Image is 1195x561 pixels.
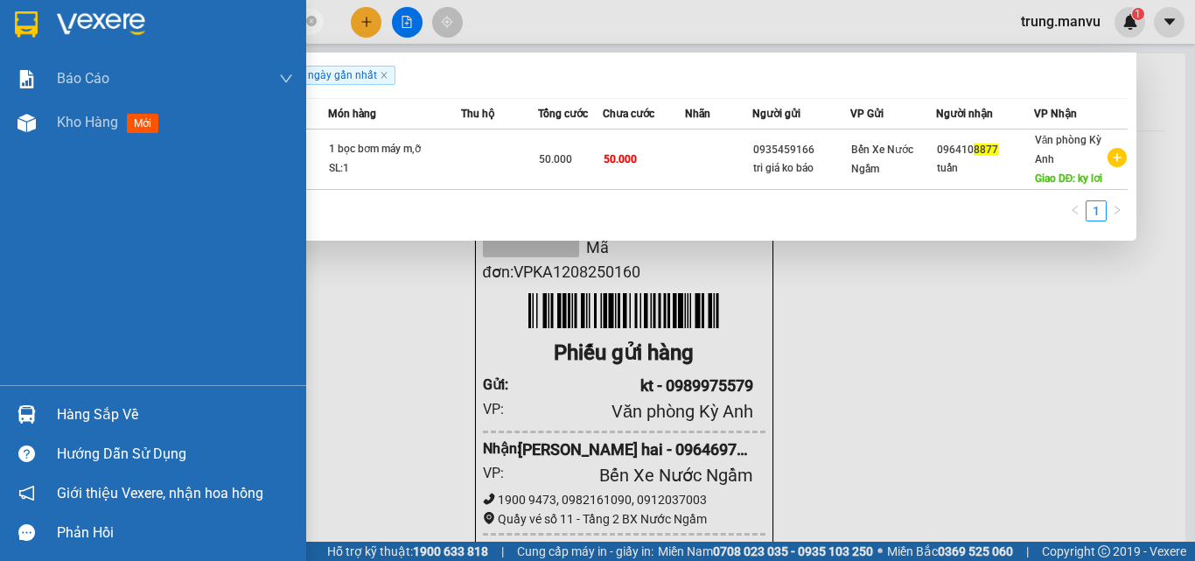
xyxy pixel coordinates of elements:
div: 096410 [937,141,1032,159]
img: warehouse-icon [17,405,36,424]
span: left [1070,205,1080,215]
div: tuấn [937,159,1032,178]
button: right [1107,200,1128,221]
span: 50.000 [604,153,637,165]
a: 1 [1087,201,1106,221]
div: Hướng dẫn sử dụng [57,441,293,467]
span: question-circle [18,445,35,462]
li: [PERSON_NAME] [9,105,192,130]
span: Gửi 3 ngày gần nhất [273,66,395,85]
span: down [279,72,293,86]
span: Nhãn [685,108,710,120]
button: left [1065,200,1086,221]
span: Người nhận [936,108,993,120]
span: Thu hộ [461,108,494,120]
span: Giao DĐ: ky lơi [1035,172,1103,185]
span: close [380,71,388,80]
span: Báo cáo [57,67,109,89]
li: Next Page [1107,200,1128,221]
span: Văn phòng Kỳ Anh [1035,134,1102,165]
span: close-circle [306,16,317,26]
div: SL: 1 [329,159,460,179]
img: logo-vxr [15,11,38,38]
div: 1 bọc bơm máy m,ỡ [329,140,460,159]
img: warehouse-icon [17,114,36,132]
span: right [1112,205,1122,215]
span: Chưa cước [603,108,654,120]
li: In ngày: 08:15 12/08 [9,130,192,154]
div: Phản hồi [57,520,293,546]
span: 50.000 [539,153,572,165]
li: 1 [1086,200,1107,221]
li: Previous Page [1065,200,1086,221]
span: close-circle [306,14,317,31]
div: 0935459166 [753,141,849,159]
div: Hàng sắp về [57,402,293,428]
div: tri giá ko báo [753,159,849,178]
img: solution-icon [17,70,36,88]
span: VP Gửi [850,108,884,120]
span: message [18,524,35,541]
span: mới [127,114,158,133]
span: Người gửi [752,108,800,120]
span: Kho hàng [57,114,118,130]
span: Món hàng [328,108,376,120]
span: Tổng cước [538,108,588,120]
span: Bến Xe Nước Ngầm [851,144,913,175]
span: notification [18,485,35,501]
span: Giới thiệu Vexere, nhận hoa hồng [57,482,263,504]
span: VP Nhận [1034,108,1077,120]
span: plus-circle [1108,148,1127,167]
span: 8877 [974,144,998,156]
